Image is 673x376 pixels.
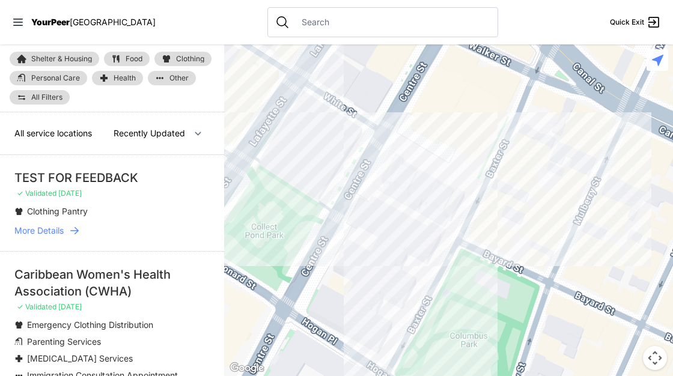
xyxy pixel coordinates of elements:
[31,74,80,82] span: Personal Care
[610,17,644,27] span: Quick Exit
[294,16,490,28] input: Search
[154,52,212,66] a: Clothing
[17,302,56,311] span: ✓ Validated
[92,71,143,85] a: Health
[169,74,189,82] span: Other
[176,55,204,62] span: Clothing
[70,17,156,27] span: [GEOGRAPHIC_DATA]
[227,360,267,376] a: Open this area in Google Maps (opens a new window)
[643,346,667,370] button: Map camera controls
[31,19,156,26] a: YourPeer[GEOGRAPHIC_DATA]
[27,353,133,363] span: [MEDICAL_DATA] Services
[104,52,150,66] a: Food
[58,189,82,198] span: [DATE]
[148,71,196,85] a: Other
[31,17,70,27] span: YourPeer
[14,169,210,186] div: TEST FOR FEEDBACK
[14,128,92,138] span: All service locations
[126,55,142,62] span: Food
[27,336,101,347] span: Parenting Services
[58,302,82,311] span: [DATE]
[10,90,70,105] a: All Filters
[27,320,153,330] span: Emergency Clothing Distribution
[114,74,136,82] span: Health
[31,55,92,62] span: Shelter & Housing
[14,225,64,237] span: More Details
[227,360,267,376] img: Google
[10,71,87,85] a: Personal Care
[31,94,62,101] span: All Filters
[10,52,99,66] a: Shelter & Housing
[610,15,661,29] a: Quick Exit
[27,206,88,216] span: Clothing Pantry
[14,266,210,300] div: Caribbean Women's Health Association (CWHA)
[14,225,210,237] a: More Details
[17,189,56,198] span: ✓ Validated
